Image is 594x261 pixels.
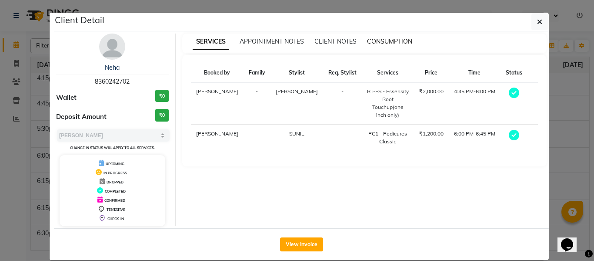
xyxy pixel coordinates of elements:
[362,64,414,82] th: Services
[107,207,125,212] span: TENTATIVE
[244,64,270,82] th: Family
[270,64,323,82] th: Stylist
[56,93,77,103] span: Wallet
[106,162,124,166] span: UPCOMING
[419,88,444,95] div: ₹2,000.00
[155,109,169,122] h3: ₹0
[56,112,107,122] span: Deposit Amount
[244,82,270,125] td: -
[70,146,155,150] small: Change in status will apply to all services.
[107,180,123,184] span: DROPPED
[55,14,104,27] h5: Client Detail
[367,88,409,119] div: RT-ES - Essensity Root Touchup(one inch only)
[107,217,124,221] span: CHECK-IN
[240,37,304,45] span: APPOINTMENT NOTES
[419,130,444,138] div: ₹1,200.00
[105,189,126,193] span: COMPLETED
[95,78,130,85] span: 8360242702
[99,34,125,60] img: avatar
[414,64,449,82] th: Price
[323,125,362,151] td: -
[191,125,244,151] td: [PERSON_NAME]
[289,130,304,137] span: SUNIL
[191,64,244,82] th: Booked by
[323,82,362,125] td: -
[314,37,357,45] span: CLIENT NOTES
[557,226,585,252] iframe: chat widget
[501,64,527,82] th: Status
[103,171,127,175] span: IN PROGRESS
[280,237,323,251] button: View Invoice
[276,88,318,95] span: [PERSON_NAME]
[193,34,229,50] span: SERVICES
[449,125,501,151] td: 6:00 PM-6:45 PM
[323,64,362,82] th: Req. Stylist
[191,82,244,125] td: [PERSON_NAME]
[367,37,412,45] span: CONSUMPTION
[105,64,120,71] a: Neha
[155,90,169,102] h3: ₹0
[104,198,125,203] span: CONFIRMED
[244,125,270,151] td: -
[367,130,409,146] div: PC1 - Pedicures Classic
[449,82,501,125] td: 4:45 PM-6:00 PM
[449,64,501,82] th: Time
